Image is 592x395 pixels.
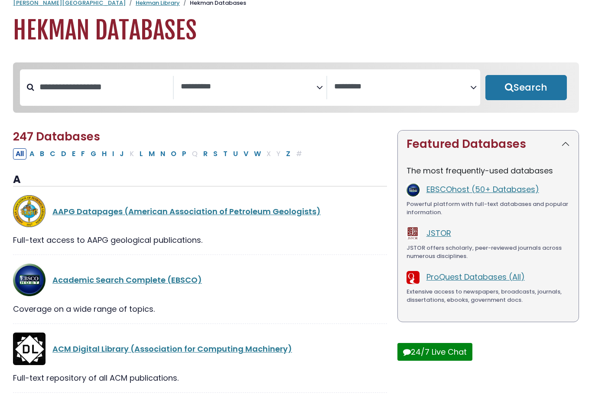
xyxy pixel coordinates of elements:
[13,16,579,46] h1: Hekman Databases
[221,149,230,160] button: Filter Results T
[231,149,241,160] button: Filter Results U
[137,149,146,160] button: Filter Results L
[88,149,99,160] button: Filter Results G
[407,244,570,261] div: JSTOR offers scholarly, peer-reviewed journals across numerous disciplines.
[241,149,251,160] button: Filter Results V
[407,200,570,217] div: Powerful platform with full-text databases and popular information.
[99,149,109,160] button: Filter Results H
[334,83,470,92] textarea: Search
[13,149,26,160] button: All
[13,129,100,145] span: 247 Databases
[13,63,579,113] nav: Search filters
[69,149,78,160] button: Filter Results E
[485,75,567,101] button: Submit for Search Results
[117,149,127,160] button: Filter Results J
[78,149,88,160] button: Filter Results F
[52,275,202,286] a: Academic Search Complete (EBSCO)
[27,149,37,160] button: Filter Results A
[59,149,69,160] button: Filter Results D
[283,149,293,160] button: Filter Results Z
[426,228,451,239] a: JSTOR
[201,149,210,160] button: Filter Results R
[13,235,387,246] div: Full-text access to AAPG geological publications.
[34,80,173,95] input: Search database by title or keyword
[13,148,306,159] div: Alpha-list to filter by first letter of database name
[407,165,570,177] p: The most frequently-used databases
[52,344,292,355] a: ACM Digital Library (Association for Computing Machinery)
[37,149,47,160] button: Filter Results B
[211,149,220,160] button: Filter Results S
[110,149,117,160] button: Filter Results I
[426,184,539,195] a: EBSCOhost (50+ Databases)
[13,174,387,187] h3: A
[146,149,157,160] button: Filter Results M
[407,288,570,305] div: Extensive access to newspapers, broadcasts, journals, dissertations, ebooks, government docs.
[13,304,387,315] div: Coverage on a wide range of topics.
[398,131,579,158] button: Featured Databases
[52,206,321,217] a: AAPG Datapages (American Association of Petroleum Geologists)
[47,149,58,160] button: Filter Results C
[251,149,263,160] button: Filter Results W
[158,149,168,160] button: Filter Results N
[13,372,387,384] div: Full-text repository of all ACM publications.
[426,272,525,283] a: ProQuest Databases (All)
[168,149,179,160] button: Filter Results O
[397,343,472,361] button: 24/7 Live Chat
[179,149,189,160] button: Filter Results P
[181,83,317,92] textarea: Search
